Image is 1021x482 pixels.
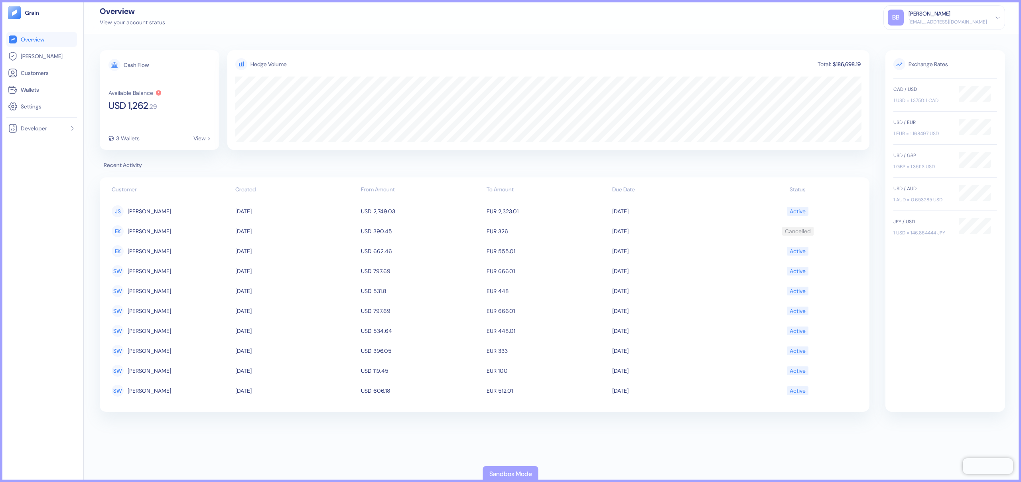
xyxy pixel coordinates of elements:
td: EUR 2,323.01 [485,201,610,221]
span: Overview [21,35,44,43]
span: Wallets [21,86,39,94]
img: logo-tablet-V2.svg [8,6,21,19]
div: [EMAIL_ADDRESS][DOMAIN_NAME] [909,18,987,26]
div: SW [112,365,124,377]
div: JPY / USD [893,218,951,225]
td: [DATE] [610,361,736,381]
div: Status [738,185,857,194]
td: [DATE] [233,281,359,301]
td: EUR 555.01 [485,241,610,261]
span: Recent Activity [100,161,869,169]
td: [DATE] [233,241,359,261]
td: [DATE] [233,381,359,401]
div: SW [112,345,124,357]
iframe: Chatra live chat [963,458,1013,474]
div: Overview [100,7,165,15]
td: [DATE] [610,281,736,301]
td: [DATE] [610,381,736,401]
td: USD 119.45 [359,361,485,381]
td: [DATE] [610,201,736,221]
div: SW [112,305,124,317]
td: USD 797.69 [359,301,485,321]
span: Jenny Savage [128,205,171,218]
div: USD / EUR [893,119,951,126]
td: USD 531.8 [359,281,485,301]
td: [DATE] [610,321,736,341]
td: EUR 100 [485,361,610,381]
td: EUR 512.01 [485,381,610,401]
div: Active [790,324,806,338]
div: Active [790,205,806,218]
td: [DATE] [233,341,359,361]
span: . 29 [148,104,157,110]
span: Ellie Kraus [128,224,171,238]
td: EUR 448.01 [485,321,610,341]
div: EK [112,225,124,237]
div: $186,698.19 [832,61,861,67]
td: EUR 666.01 [485,301,610,321]
img: logo [25,10,39,16]
div: Hedge Volume [250,60,287,69]
div: Cancelled [785,224,811,238]
td: USD 797.69 [359,261,485,281]
td: [DATE] [233,361,359,381]
div: View > [193,136,211,141]
td: EUR 326 [485,221,610,241]
td: [DATE] [610,341,736,361]
span: Sheri Weiss [128,344,171,358]
a: Overview [8,35,75,44]
div: USD / GBP [893,152,951,159]
div: Active [790,304,806,318]
span: Sheri Weiss [128,384,171,397]
span: Sheri Weiss [128,304,171,318]
span: Sheri Weiss [128,364,171,378]
td: [DATE] [233,201,359,221]
span: USD 1,262 [108,101,148,110]
div: USD / AUD [893,185,951,192]
div: Active [790,344,806,358]
td: USD 2,749.03 [359,201,485,221]
th: From Amount [359,182,485,198]
td: [DATE] [233,261,359,281]
a: Wallets [8,85,75,94]
td: USD 396.05 [359,341,485,361]
th: To Amount [485,182,610,198]
div: 3 Wallets [116,136,140,141]
button: Available Balance [108,90,162,96]
span: Customers [21,69,49,77]
th: Customer [108,182,233,198]
span: Settings [21,102,41,110]
span: Developer [21,124,47,132]
span: [PERSON_NAME] [21,52,63,60]
div: [PERSON_NAME] [909,10,950,18]
td: [DATE] [610,261,736,281]
div: Cash Flow [124,62,149,68]
div: Total: [817,61,832,67]
td: EUR 666.01 [485,261,610,281]
td: USD 390.45 [359,221,485,241]
div: Active [790,264,806,278]
td: [DATE] [610,241,736,261]
th: Due Date [610,182,736,198]
a: Customers [8,68,75,78]
span: Sheri Weiss [128,284,171,298]
div: SW [112,385,124,397]
div: Active [790,364,806,378]
div: Active [790,284,806,298]
div: Available Balance [108,90,153,96]
td: [DATE] [233,221,359,241]
div: 1 GBP = 1.35113 USD [893,163,951,170]
div: 1 EUR = 1.168497 USD [893,130,951,137]
div: JS [112,205,124,217]
span: Sheri Weiss [128,264,171,278]
a: Settings [8,102,75,111]
td: [DATE] [233,321,359,341]
span: Exchange Rates [893,58,997,70]
div: Active [790,384,806,397]
div: Sandbox Mode [489,469,532,479]
td: [DATE] [610,221,736,241]
td: USD 534.64 [359,321,485,341]
td: [DATE] [610,301,736,321]
div: Active [790,244,806,258]
div: 1 USD = 146.864444 JPY [893,229,951,236]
